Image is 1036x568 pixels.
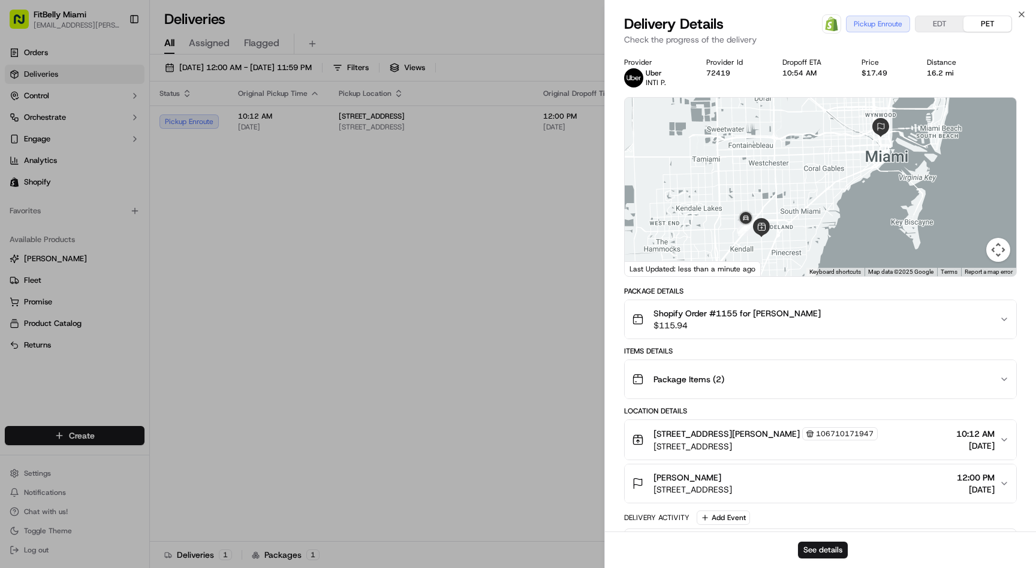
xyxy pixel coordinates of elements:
[957,472,995,484] span: 12:00 PM
[956,428,995,440] span: 10:12 AM
[101,269,111,279] div: 💻
[965,268,1013,275] a: Report a map error
[816,429,874,439] span: 106710171947
[628,261,667,276] img: Google
[809,268,861,276] button: Keyboard shortcuts
[963,16,1011,32] button: PET
[915,16,963,32] button: EDT
[12,207,31,230] img: Wisdom Oko
[653,484,732,496] span: [STREET_ADDRESS]
[782,58,842,67] div: Dropoff ETA
[54,126,165,136] div: We're available if you need us!
[37,186,163,195] span: [DEMOGRAPHIC_DATA][PERSON_NAME]
[868,268,933,275] span: Map data ©2025 Google
[986,238,1010,262] button: Map camera controls
[137,218,161,228] span: [DATE]
[12,48,218,67] p: Welcome 👋
[822,14,841,34] a: Shopify
[628,261,667,276] a: Open this area in Google Maps (opens a new window)
[824,17,839,31] img: Shopify
[130,218,134,228] span: •
[12,114,34,136] img: 1736555255976-a54dd68f-1ca7-489b-9aae-adbdc363a1c4
[646,78,666,87] span: INTI P.
[625,261,761,276] div: Last Updated: less than a minute ago
[186,153,218,168] button: See all
[25,114,47,136] img: 8016278978528_b943e370aa5ada12b00a_72.png
[119,297,145,306] span: Pylon
[624,286,1017,296] div: Package Details
[862,58,908,67] div: Price
[653,472,721,484] span: [PERSON_NAME]
[113,268,192,280] span: API Documentation
[927,58,977,67] div: Distance
[706,68,730,78] button: 72419
[624,14,724,34] span: Delivery Details
[941,268,957,275] a: Terms (opens in new tab)
[24,219,34,228] img: 1736555255976-a54dd68f-1ca7-489b-9aae-adbdc363a1c4
[957,484,995,496] span: [DATE]
[653,373,724,385] span: Package Items ( 2 )
[12,174,31,194] img: Jesus Salinas
[927,68,977,78] div: 16.2 mi
[653,307,821,319] span: Shopify Order #1155 for [PERSON_NAME]
[165,186,170,195] span: •
[7,263,97,285] a: 📗Knowledge Base
[12,269,22,279] div: 📗
[624,58,687,67] div: Provider
[653,440,878,452] span: [STREET_ADDRESS]
[37,218,128,228] span: Wisdom [PERSON_NAME]
[697,510,750,525] button: Add Event
[653,428,800,440] span: [STREET_ADDRESS][PERSON_NAME]
[97,263,197,285] a: 💻API Documentation
[24,268,92,280] span: Knowledge Base
[624,68,643,87] img: uber-new-logo.jpeg
[172,186,197,195] span: [DATE]
[625,464,1016,503] button: [PERSON_NAME][STREET_ADDRESS]12:00 PM[DATE]
[624,34,1017,46] p: Check the progress of the delivery
[85,297,145,306] a: Powered byPylon
[706,58,764,67] div: Provider Id
[956,440,995,452] span: [DATE]
[738,220,754,236] div: 2
[624,406,1017,416] div: Location Details
[624,346,1017,356] div: Items Details
[12,12,36,36] img: Nash
[204,118,218,132] button: Start new chat
[862,68,908,78] div: $17.49
[625,360,1016,398] button: Package Items (2)
[625,300,1016,339] button: Shopify Order #1155 for [PERSON_NAME]$115.94
[54,114,197,126] div: Start new chat
[646,68,666,78] p: Uber
[12,156,80,165] div: Past conversations
[624,513,689,522] div: Delivery Activity
[653,319,821,331] span: $115.94
[798,542,848,558] button: See details
[782,68,842,78] div: 10:54 AM
[625,420,1016,460] button: [STREET_ADDRESS][PERSON_NAME]106710171947[STREET_ADDRESS]10:12 AM[DATE]
[31,77,216,90] input: Got a question? Start typing here...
